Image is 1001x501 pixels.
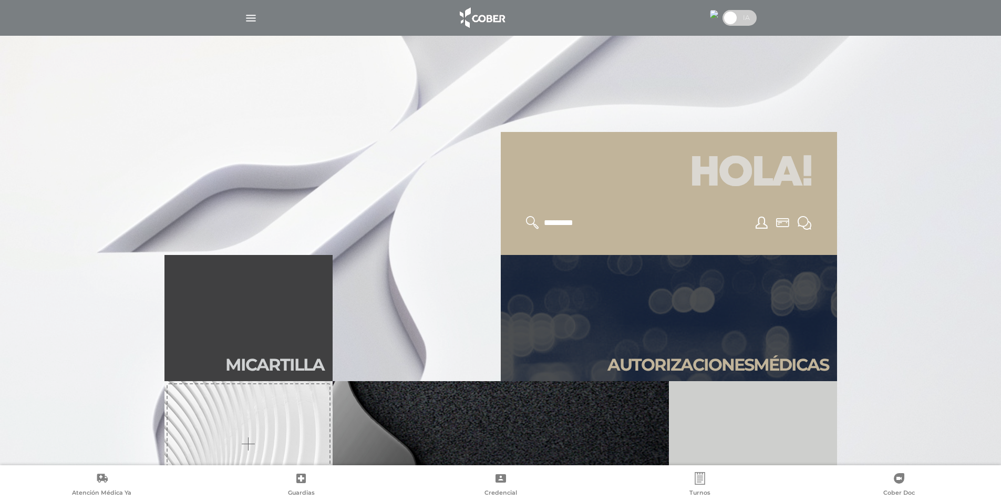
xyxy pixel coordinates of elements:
img: Cober_menu-lines-white.svg [244,12,257,25]
span: Atención Médica Ya [72,489,131,498]
a: Micartilla [164,255,333,381]
a: Cober Doc [800,472,999,499]
h2: Mi car tilla [225,355,324,375]
h1: Hola! [513,145,824,203]
h2: Autori zaciones médicas [607,355,829,375]
span: Cober Doc [883,489,915,498]
span: Turnos [689,489,710,498]
span: Credencial [484,489,517,498]
a: Guardias [201,472,400,499]
a: Atención Médica Ya [2,472,201,499]
span: Guardias [288,489,315,498]
img: 6317 [710,10,718,18]
a: Autorizacionesmédicas [501,255,837,381]
img: logo_cober_home-white.png [454,5,509,30]
a: Turnos [600,472,799,499]
a: Credencial [401,472,600,499]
